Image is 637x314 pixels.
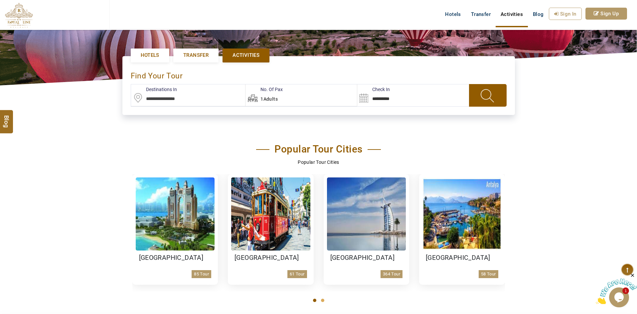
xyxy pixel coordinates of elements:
a: Transfer [173,49,219,62]
span: Blog [533,11,544,17]
div: find your Tour [131,64,507,84]
a: [GEOGRAPHIC_DATA]61 Tour [228,174,314,284]
a: Activities [223,49,269,62]
a: Sign Up [585,8,627,20]
p: 61 Tour [287,270,307,278]
a: Sign In [549,8,582,20]
label: Check In [357,86,390,93]
span: Activities [233,52,259,59]
a: Blog [528,8,549,21]
span: Hotels [141,52,159,59]
h2: Popular Tour Cities [256,143,381,155]
a: Transfer [466,8,496,21]
h3: [GEOGRAPHIC_DATA] [139,254,212,262]
span: Blog [2,115,11,121]
span: Transfer [183,52,209,59]
h3: [GEOGRAPHIC_DATA] [330,254,403,262]
a: Hotels [440,8,466,21]
iframe: chat widget [596,272,637,304]
a: [GEOGRAPHIC_DATA]58 Tour [419,174,505,284]
a: [GEOGRAPHIC_DATA]364 Tour [324,174,409,284]
a: [GEOGRAPHIC_DATA]85 Tour [132,174,218,284]
label: Destinations In [131,86,177,93]
p: Popular Tour Cities [132,158,505,166]
label: No. Of Pax [245,86,283,93]
a: Hotels [131,49,169,62]
p: 85 Tour [192,270,211,278]
span: 1Adults [260,96,278,102]
p: 364 Tour [381,270,402,278]
h3: [GEOGRAPHIC_DATA] [426,254,498,262]
h3: [GEOGRAPHIC_DATA] [235,254,307,262]
p: 58 Tour [479,270,498,278]
img: The Royal Line Holidays [5,3,33,28]
a: Activities [496,8,528,21]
